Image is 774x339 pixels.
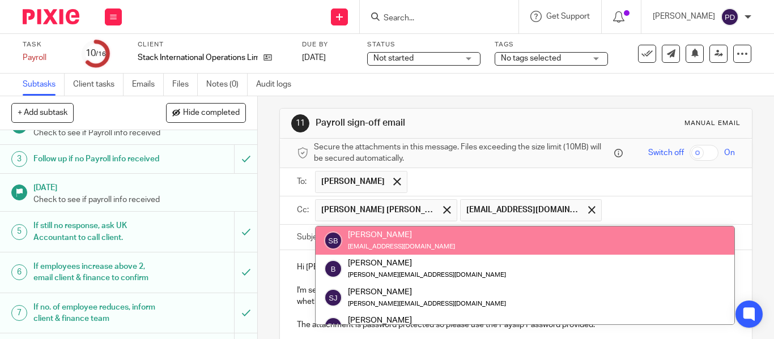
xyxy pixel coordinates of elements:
img: svg%3E [324,260,342,278]
span: [DATE] [302,54,326,62]
label: Tags [495,40,608,49]
label: Task [23,40,68,49]
div: Manual email [684,119,741,128]
p: Stack International Operations Limited [138,52,258,63]
button: + Add subtask [11,103,74,122]
p: [PERSON_NAME] [653,11,715,22]
small: [PERSON_NAME][EMAIL_ADDRESS][DOMAIN_NAME] [348,272,506,278]
div: [PERSON_NAME] [348,258,506,269]
span: [EMAIL_ADDRESS][DOMAIN_NAME] [466,204,580,216]
div: [PERSON_NAME] [348,315,455,326]
span: On [724,147,735,158]
img: svg%3E [324,289,342,307]
span: [PERSON_NAME] [PERSON_NAME] Broadway [321,204,435,216]
h1: Payroll sign-off email [316,117,540,129]
input: Search [382,14,484,24]
label: Client [138,40,288,49]
a: Audit logs [256,74,300,96]
span: kian@riseaccounting.co.uk [460,199,602,221]
h1: Follow up if no Payroll info received [33,151,160,168]
span: No tags selected [501,54,561,62]
div: 5 [11,224,27,240]
a: Files [172,74,198,96]
span: Not started [373,54,414,62]
div: 11 [291,114,309,132]
span: Switch off [648,147,684,158]
small: [EMAIL_ADDRESS][DOMAIN_NAME] [348,243,455,250]
label: Subject: [297,231,326,243]
label: Cc: [297,204,309,216]
p: Hi [PERSON_NAME], [297,261,735,273]
p: Check to see if Payroll info received [33,127,246,139]
div: [PERSON_NAME] [348,229,455,241]
p: Check to see if payroll info received [33,194,246,205]
div: 7 [11,305,27,321]
img: svg%3E [324,317,342,335]
img: Pixie [23,9,79,24]
a: Client tasks [73,74,124,96]
label: Due by [302,40,353,49]
a: Emails [132,74,164,96]
span: [PERSON_NAME] [321,176,385,187]
div: [PERSON_NAME] [348,286,506,298]
small: /16 [96,51,106,57]
h1: If no. of employee reduces, inform client & finance team [33,299,160,328]
label: To: [297,176,309,187]
div: Payroll [23,52,68,63]
span: Hide completed [183,109,240,118]
label: Status [367,40,480,49]
h1: If employees increase above 2, email client & finance to confirm [33,258,160,287]
span: Secure the attachments in this message. Files exceeding the size limit (10MB) will be secured aut... [314,141,611,165]
img: svg%3E [721,8,739,26]
div: 3 [11,151,27,167]
h1: [DATE] [33,179,246,194]
p: The attachment is password protected so please use the Payslip Password provided. [297,319,735,331]
small: [PERSON_NAME][EMAIL_ADDRESS][DOMAIN_NAME] [348,301,506,307]
p: I'm sending in attachment the payroll report for this month. Please review at your earliest conve... [297,285,735,308]
div: 10 [86,47,106,60]
img: svg%3E [324,231,342,250]
button: Hide completed [166,103,246,122]
div: 6 [11,264,27,280]
h1: If still no response, ask UK Accountant to call client. [33,217,160,246]
a: Subtasks [23,74,65,96]
a: Notes (0) [206,74,248,96]
span: Get Support [546,12,590,20]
